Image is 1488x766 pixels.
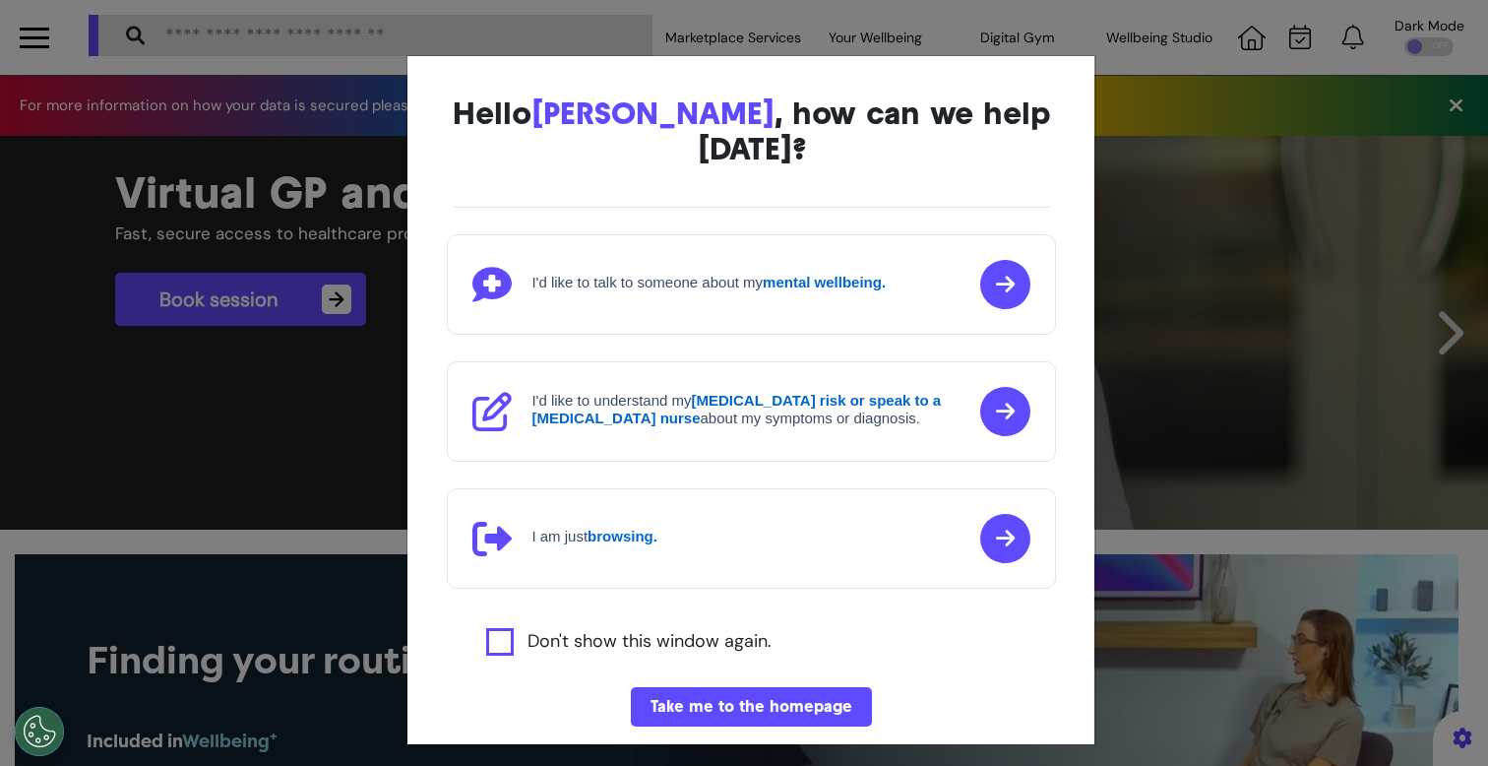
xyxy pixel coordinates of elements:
strong: mental wellbeing. [763,274,886,290]
span: [PERSON_NAME] [531,95,775,132]
label: Don't show this window again. [527,628,772,656]
div: Hello , how can we help [DATE]? [447,96,1055,166]
button: Take me to the homepage [631,687,872,727]
button: Open Preferences [15,707,64,756]
h4: I'd like to talk to someone about my [531,274,886,291]
input: Agree to privacy policy [486,628,514,656]
h4: I am just [531,528,657,545]
strong: browsing. [588,528,657,544]
h4: I'd like to understand my about my symptoms or diagnosis. [531,392,974,427]
strong: [MEDICAL_DATA] risk or speak to a [MEDICAL_DATA] nurse [531,392,941,426]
